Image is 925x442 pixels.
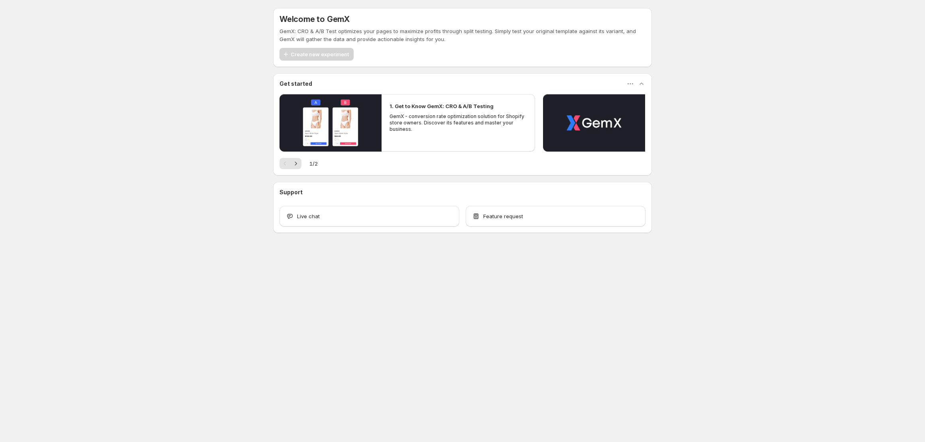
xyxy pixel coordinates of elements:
h5: Welcome to GemX [279,14,350,24]
h3: Support [279,188,303,196]
button: Play video [279,94,382,152]
button: Next [290,158,301,169]
h3: Get started [279,80,312,88]
nav: Pagination [279,158,301,169]
span: 1 / 2 [309,160,318,168]
p: GemX: CRO & A/B Test optimizes your pages to maximize profits through split testing. Simply test ... [279,27,646,43]
span: Live chat [297,212,320,220]
span: Feature request [483,212,523,220]
p: GemX - conversion rate optimization solution for Shopify store owners. Discover its features and ... [390,113,527,132]
h2: 1. Get to Know GemX: CRO & A/B Testing [390,102,494,110]
button: Play video [543,94,645,152]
